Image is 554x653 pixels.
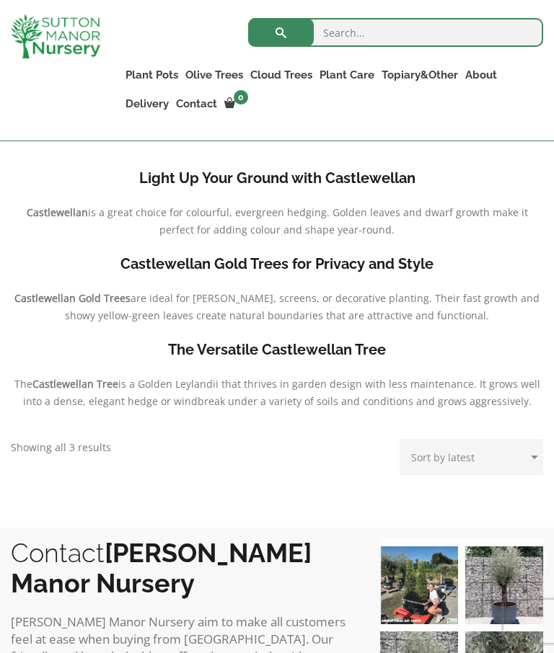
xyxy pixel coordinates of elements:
a: Olive Trees [182,65,247,85]
span: is a Golden Leylandii that thrives in garden design with less maintenance. It grows well into a d... [23,377,540,408]
a: Cloud Trees [247,65,316,85]
span: 0 [234,90,248,105]
img: Our elegant & picturesque Angustifolia Cones are an exquisite addition to your Bay Tree collectio... [380,546,458,624]
a: Topiary&Other [378,65,462,85]
img: A beautiful multi-stem Spanish Olive tree potted in our luxurious fibre clay pots 😍😍 [465,546,543,624]
a: Delivery [122,94,172,114]
input: Search... [248,18,543,47]
b: Castlewellan Gold Trees [14,291,131,305]
a: Contact [172,94,221,114]
span: is a great choice for colourful, evergreen hedging. Golden leaves and dwarf growth make it perfec... [88,205,528,236]
b: Castlewellan [27,205,88,219]
b: Castlewellan Tree [32,377,118,391]
span: The [14,377,32,391]
a: Plant Pots [122,65,182,85]
b: The Versatile Castlewellan Tree [168,341,386,358]
img: logo [11,14,100,58]
b: Castlewellan Gold Trees for Privacy and Style [120,255,434,272]
p: Showing all 3 results [11,439,111,456]
a: About [462,65,501,85]
a: 0 [221,94,252,114]
a: Plant Care [316,65,378,85]
h2: Contact [11,538,351,598]
b: [PERSON_NAME] Manor Nursery [11,538,312,598]
select: Shop order [400,439,543,475]
b: Light Up Your Ground with Castlewellan [139,169,415,187]
span: are ideal for [PERSON_NAME], screens, or decorative planting. Their fast growth and showy yellow-... [65,291,540,322]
